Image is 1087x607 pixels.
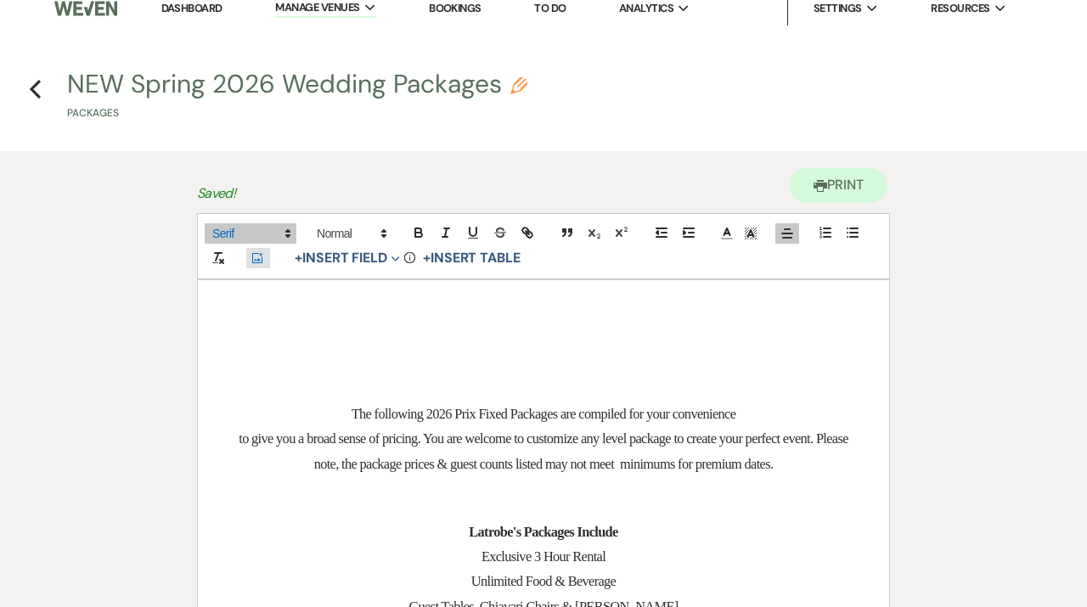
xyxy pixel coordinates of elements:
span: Text Color [715,223,739,244]
span: Unlimited Food & Beverage [471,573,616,589]
button: +Insert Table [417,248,527,268]
span: Exclusive 3 Hour Rental [482,548,605,565]
button: Insert Field [289,248,406,268]
p: Packages [67,105,527,121]
button: NEW Spring 2026 Wedding PackagesPackages [67,71,527,121]
a: Bookings [429,1,482,15]
button: Print [790,168,887,203]
span: Text Background Color [739,223,763,244]
span: The following 2026 Prix Fixed Packages are compiled for your convenience [352,406,736,422]
span: + [423,251,431,265]
strong: Latrobe's Packages Include [469,524,617,540]
span: to give you a broad sense of pricing. You are welcome to customize any level package to create yo... [239,430,851,471]
a: To Do [534,1,566,15]
p: Saved! [197,183,235,205]
span: Alignment [775,223,799,244]
span: Header Formats [309,223,392,244]
span: + [295,251,302,265]
a: Dashboard [161,1,222,15]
